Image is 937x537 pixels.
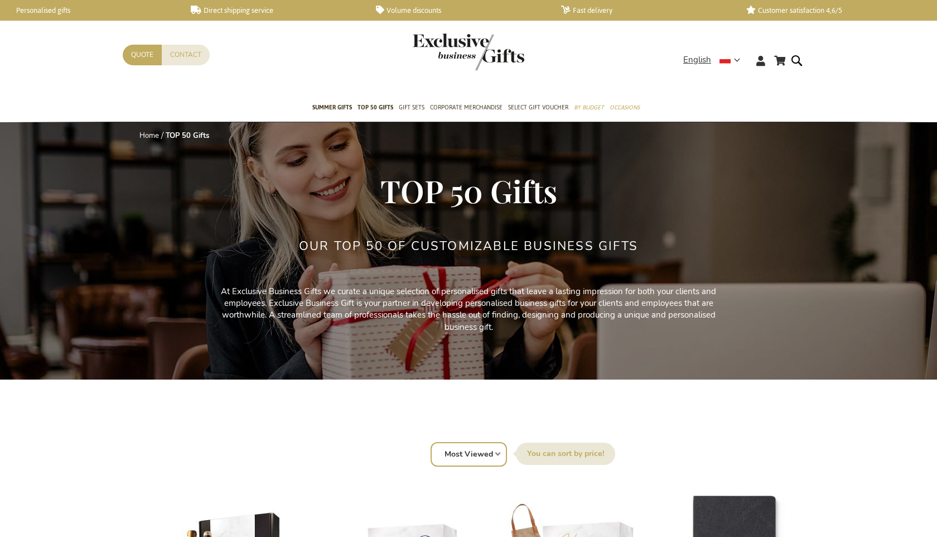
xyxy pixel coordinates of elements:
h2: Our TOP 50 of Customizable Business Gifts [299,239,638,253]
a: Contact [162,45,210,65]
a: Occasions [610,94,640,122]
span: English [683,54,711,66]
a: TOP 50 Gifts [358,94,393,122]
a: Fast delivery [561,6,728,15]
span: Corporate Merchandise [430,102,503,113]
a: store logo [413,33,468,70]
span: Summer Gifts [312,102,352,113]
a: Select Gift Voucher [508,94,568,122]
a: Direct shipping service [191,6,358,15]
label: Sort By [516,443,615,465]
a: Personalised gifts [6,6,173,15]
span: TOP 50 Gifts [358,102,393,113]
strong: TOP 50 Gifts [166,131,209,141]
a: Home [139,131,159,141]
a: Summer Gifts [312,94,352,122]
a: Customer satisfaction 4,6/5 [746,6,914,15]
a: Quote [123,45,162,65]
span: By Budget [574,102,604,113]
a: By Budget [574,94,604,122]
span: Select Gift Voucher [508,102,568,113]
a: Gift Sets [399,94,424,122]
a: Volume discounts [376,6,543,15]
p: At Exclusive Business Gifts we curate a unique selection of personalised gifts that leave a lasti... [218,286,719,334]
a: Corporate Merchandise [430,94,503,122]
img: Exclusive Business gifts logo [413,33,524,70]
span: Gift Sets [399,102,424,113]
span: TOP 50 Gifts [380,170,557,211]
span: Occasions [610,102,640,113]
